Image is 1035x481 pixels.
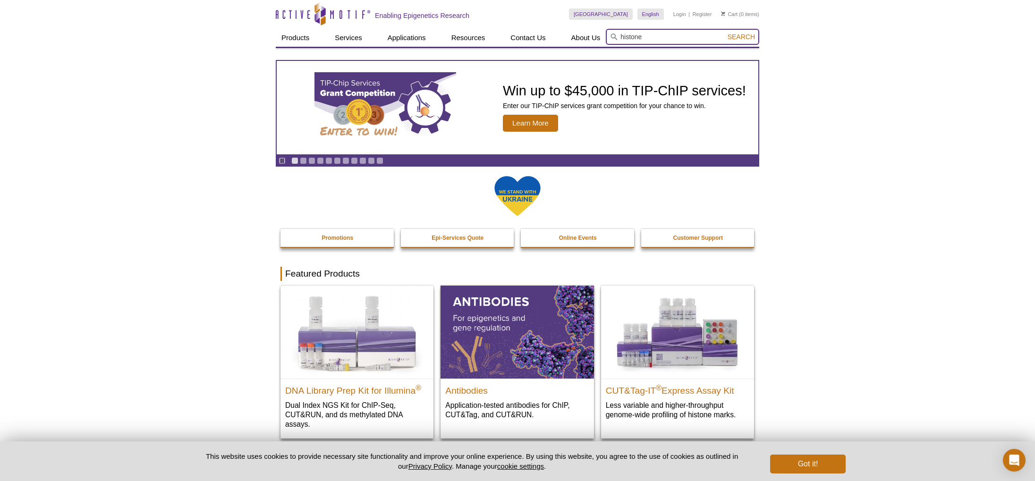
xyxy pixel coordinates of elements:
img: TIP-ChIP Services Grant Competition [314,72,456,143]
a: Services [329,29,368,47]
a: Go to slide 2 [300,157,307,164]
strong: Customer Support [673,235,723,241]
a: CUT&Tag-IT® Express Assay Kit CUT&Tag-IT®Express Assay Kit Less variable and higher-throughput ge... [601,286,754,429]
a: English [637,8,664,20]
button: Search [725,33,758,41]
p: Less variable and higher-throughput genome-wide profiling of histone marks​. [606,400,749,420]
button: Got it! [770,455,846,473]
input: Keyword, Cat. No. [606,29,759,45]
button: cookie settings [497,462,544,470]
span: Search [728,33,755,41]
a: Go to slide 9 [359,157,366,164]
strong: Promotions [322,235,353,241]
a: TIP-ChIP Services Grant Competition Win up to $45,000 in TIP-ChIP services! Enter our TIP-ChIP se... [277,61,758,154]
li: | [688,8,690,20]
a: About Us [566,29,606,47]
img: DNA Library Prep Kit for Illumina [280,286,433,378]
a: Go to slide 10 [368,157,375,164]
a: DNA Library Prep Kit for Illumina DNA Library Prep Kit for Illumina® Dual Index NGS Kit for ChIP-... [280,286,433,438]
a: Go to slide 3 [308,157,315,164]
a: Go to slide 6 [334,157,341,164]
sup: ® [416,383,421,391]
h2: DNA Library Prep Kit for Illumina [285,381,429,396]
a: Products [276,29,315,47]
a: Login [673,11,686,17]
article: TIP-ChIP Services Grant Competition [277,61,758,154]
a: Register [692,11,712,17]
strong: Online Events [559,235,597,241]
img: All Antibodies [441,286,594,378]
li: (0 items) [721,8,759,20]
h2: CUT&Tag-IT Express Assay Kit [606,381,749,396]
p: This website uses cookies to provide necessary site functionality and improve your online experie... [189,451,755,471]
span: Learn More [503,115,558,132]
img: We Stand With Ukraine [494,175,541,217]
a: Cart [721,11,738,17]
h2: Enabling Epigenetics Research [375,11,469,20]
img: CUT&Tag-IT® Express Assay Kit [601,286,754,378]
a: Go to slide 7 [342,157,349,164]
h2: Featured Products [280,267,755,281]
a: Resources [446,29,491,47]
a: Contact Us [505,29,551,47]
a: Epi-Services Quote [401,229,515,247]
img: Your Cart [721,11,725,16]
a: [GEOGRAPHIC_DATA] [569,8,633,20]
a: Promotions [280,229,395,247]
div: Open Intercom Messenger [1003,449,1026,472]
sup: ® [656,383,662,391]
a: Online Events [521,229,635,247]
h2: Win up to $45,000 in TIP-ChIP services! [503,84,746,98]
a: Privacy Policy [408,462,452,470]
p: Application-tested antibodies for ChIP, CUT&Tag, and CUT&RUN. [445,400,589,420]
p: Dual Index NGS Kit for ChIP-Seq, CUT&RUN, and ds methylated DNA assays. [285,400,429,429]
p: Enter our TIP-ChIP services grant competition for your chance to win. [503,101,746,110]
h2: Antibodies [445,381,589,396]
a: Go to slide 1 [291,157,298,164]
a: Toggle autoplay [279,157,286,164]
a: Go to slide 8 [351,157,358,164]
a: Go to slide 11 [376,157,383,164]
a: Go to slide 4 [317,157,324,164]
a: Go to slide 5 [325,157,332,164]
a: All Antibodies Antibodies Application-tested antibodies for ChIP, CUT&Tag, and CUT&RUN. [441,286,594,429]
a: Customer Support [641,229,755,247]
a: Applications [382,29,432,47]
strong: Epi-Services Quote [432,235,484,241]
